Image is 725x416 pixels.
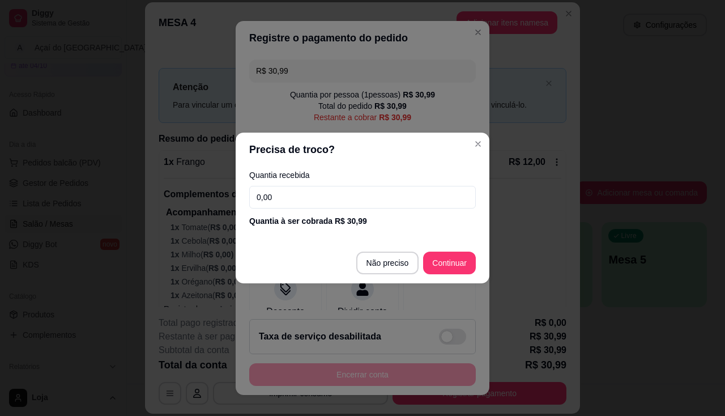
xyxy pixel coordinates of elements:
button: Continuar [423,252,476,274]
button: Close [469,135,487,153]
button: Não preciso [356,252,419,274]
label: Quantia recebida [249,171,476,179]
header: Precisa de troco? [236,133,489,167]
div: Quantia à ser cobrada R$ 30,99 [249,215,476,227]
